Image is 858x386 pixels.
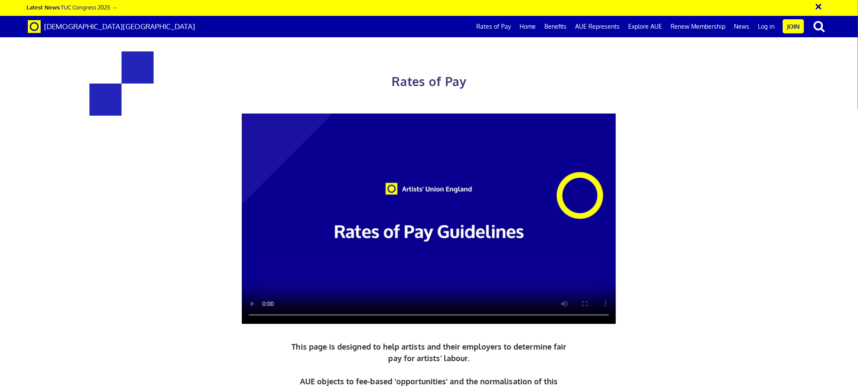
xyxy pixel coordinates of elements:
[783,19,804,33] a: Join
[392,74,466,89] span: Rates of Pay
[44,22,195,31] span: [DEMOGRAPHIC_DATA][GEOGRAPHIC_DATA]
[730,16,754,37] a: News
[666,16,730,37] a: Renew Membership
[27,3,117,11] a: Latest News:TUC Congress 2025 →
[21,16,202,37] a: Brand [DEMOGRAPHIC_DATA][GEOGRAPHIC_DATA]
[515,16,540,37] a: Home
[806,17,832,35] button: search
[540,16,571,37] a: Benefits
[472,16,515,37] a: Rates of Pay
[27,3,61,11] strong: Latest News:
[754,16,779,37] a: Log in
[571,16,624,37] a: AUE Represents
[624,16,666,37] a: Explore AUE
